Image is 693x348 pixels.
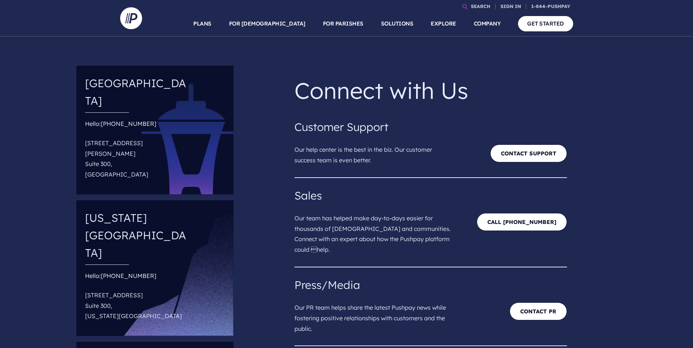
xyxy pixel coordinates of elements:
[85,135,190,183] p: [STREET_ADDRESS][PERSON_NAME] Suite 300, [GEOGRAPHIC_DATA]
[294,118,567,136] h4: Customer Support
[294,136,458,169] p: Our help center is the best in the biz. Our customer success team is even better.
[490,144,567,162] a: Contact Support
[294,71,567,109] p: Connect with Us
[85,119,190,183] div: Hello:
[193,11,212,36] a: PLANS
[510,302,567,320] a: Contact PR
[381,11,414,36] a: SOLUTIONS
[294,294,458,337] p: Our PR team helps share the latest Pushpay news while fostering positive relationships with custo...
[323,11,363,36] a: FOR PARISHES
[518,16,573,31] a: GET STARTED
[229,11,305,36] a: FOR [DEMOGRAPHIC_DATA]
[431,11,456,36] a: EXPLORE
[474,11,501,36] a: COMPANY
[294,276,567,294] h4: Press/Media
[85,271,190,324] div: Hello:
[294,204,458,258] p: Our team has helped make day-to-days easier for thousands of [DEMOGRAPHIC_DATA] and communities. ...
[101,272,156,279] a: [PHONE_NUMBER]
[477,213,567,231] a: CALL [PHONE_NUMBER]
[85,71,190,112] h4: [GEOGRAPHIC_DATA]
[294,187,567,204] h4: Sales
[85,287,190,324] p: [STREET_ADDRESS] Suite 300, [US_STATE][GEOGRAPHIC_DATA]
[85,206,190,264] h4: [US_STATE][GEOGRAPHIC_DATA]
[101,120,156,127] a: [PHONE_NUMBER]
